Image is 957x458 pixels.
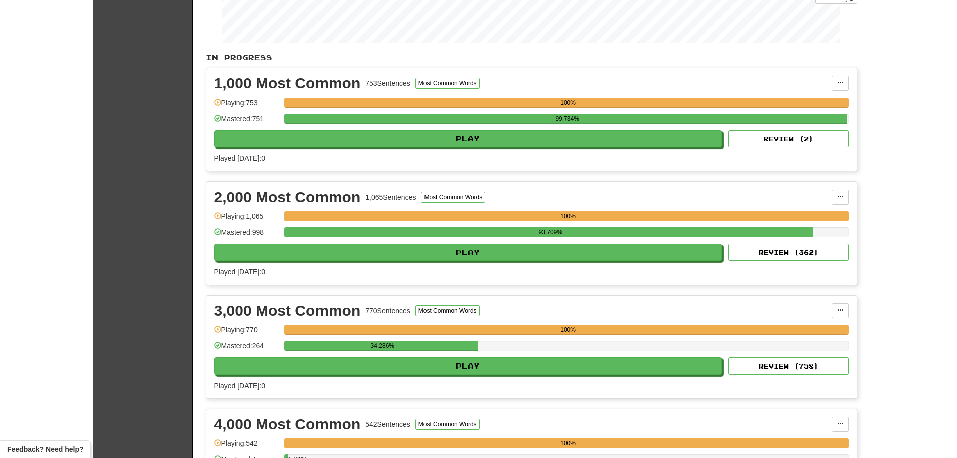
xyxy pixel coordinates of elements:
[214,227,279,244] div: Mastered: 998
[7,444,83,454] span: Open feedback widget
[214,325,279,341] div: Playing: 770
[214,114,279,130] div: Mastered: 751
[287,227,813,237] div: 93.709%
[214,438,279,455] div: Playing: 542
[415,78,480,89] button: Most Common Words
[365,306,410,316] div: 770 Sentences
[214,382,265,390] span: Played [DATE]: 0
[287,98,849,108] div: 100%
[287,325,849,335] div: 100%
[287,341,478,351] div: 34.286%
[415,419,480,430] button: Most Common Words
[214,341,279,357] div: Mastered: 264
[415,305,480,316] button: Most Common Words
[214,190,361,205] div: 2,000 Most Common
[214,303,361,318] div: 3,000 Most Common
[728,130,849,147] button: Review (2)
[214,76,361,91] div: 1,000 Most Common
[287,438,849,448] div: 100%
[214,268,265,276] span: Played [DATE]: 0
[214,154,265,162] span: Played [DATE]: 0
[365,192,416,202] div: 1,065 Sentences
[214,244,722,261] button: Play
[214,211,279,228] div: Playing: 1,065
[365,419,410,429] div: 542 Sentences
[214,357,722,375] button: Play
[214,417,361,432] div: 4,000 Most Common
[365,78,410,88] div: 753 Sentences
[728,357,849,375] button: Review (758)
[214,130,722,147] button: Play
[287,211,849,221] div: 100%
[421,192,485,203] button: Most Common Words
[728,244,849,261] button: Review (362)
[206,53,857,63] p: In Progress
[287,114,847,124] div: 99.734%
[214,98,279,114] div: Playing: 753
